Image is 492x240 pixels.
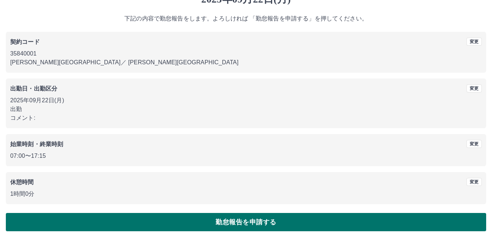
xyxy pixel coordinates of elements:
[10,58,482,67] p: [PERSON_NAME][GEOGRAPHIC_DATA] ／ [PERSON_NAME][GEOGRAPHIC_DATA]
[466,140,482,148] button: 変更
[10,39,40,45] b: 契約コード
[466,38,482,46] button: 変更
[10,190,482,198] p: 1時間0分
[10,85,57,92] b: 出勤日・出勤区分
[10,141,63,147] b: 始業時刻・終業時刻
[10,179,34,185] b: 休憩時間
[466,84,482,92] button: 変更
[10,114,482,122] p: コメント:
[6,213,486,231] button: 勤怠報告を申請する
[10,152,482,160] p: 07:00 〜 17:15
[10,96,482,105] p: 2025年09月22日(月)
[10,105,482,114] p: 出勤
[10,49,482,58] p: 35840001
[466,178,482,186] button: 変更
[6,14,486,23] p: 下記の内容で勤怠報告をします。よろしければ 「勤怠報告を申請する」を押してください。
